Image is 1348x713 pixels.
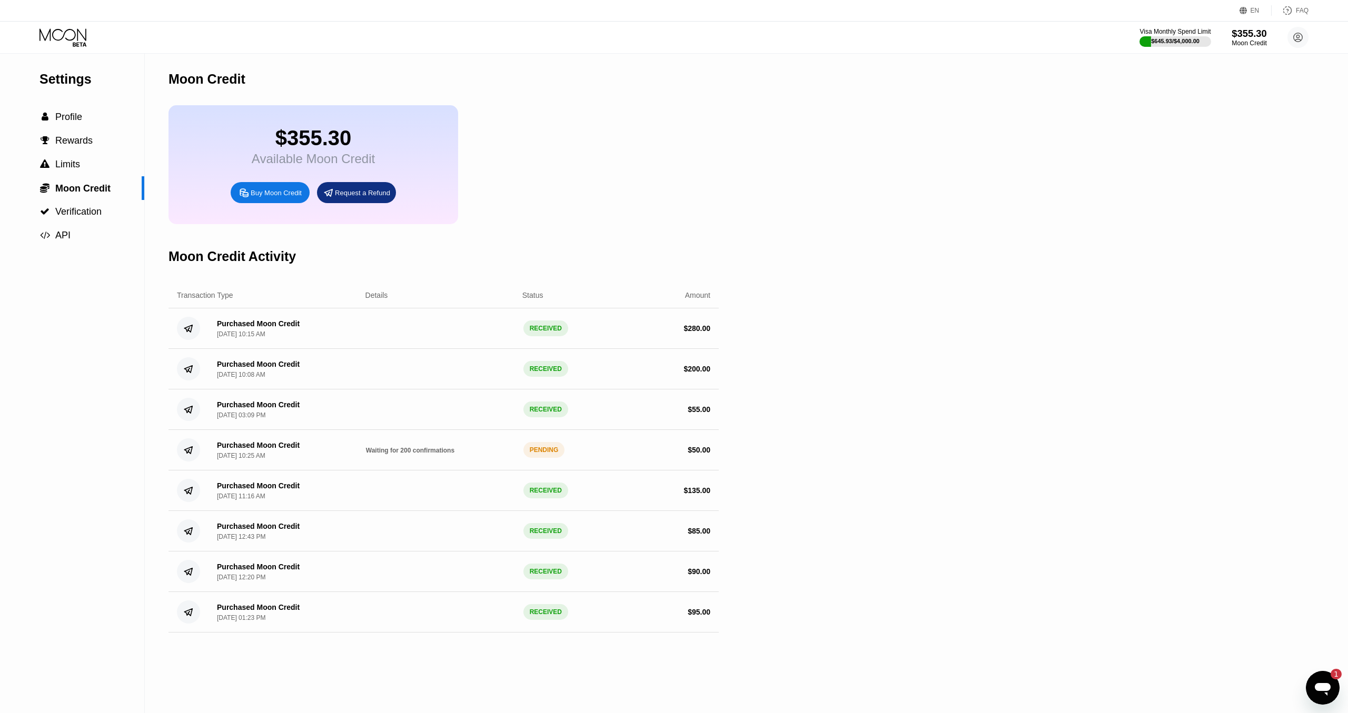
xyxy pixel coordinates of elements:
span:  [40,207,49,216]
span:  [40,230,50,240]
div: Purchased Moon Credit [217,481,300,490]
div: $ 55.00 [688,405,710,414]
div: Available Moon Credit [252,152,375,166]
div: Purchased Moon Credit [217,319,300,328]
div: $ 90.00 [688,567,710,576]
div: $355.30Moon Credit [1232,28,1267,47]
span: Verification [55,206,102,217]
span:  [40,183,49,193]
div:  [39,112,50,122]
div: Request a Refund [317,182,396,203]
span: Limits [55,159,80,169]
span: Waiting for 200 confirmations [366,447,454,454]
div: Status [522,291,543,299]
div: $ 200.00 [683,365,710,373]
div: $ 135.00 [683,486,710,495]
div: [DATE] 12:20 PM [217,574,265,581]
div:  [39,159,50,169]
div: [DATE] 10:08 AM [217,371,265,378]
div: RECEIVED [523,361,568,377]
iframe: Anzahl ungelesener Nachrichten [1321,669,1342,679]
div: Purchased Moon Credit [217,360,300,368]
div: Amount [685,291,710,299]
div: Moon Credit [1232,39,1267,47]
div: $ 85.00 [688,527,710,535]
div: Purchased Moon Credit [217,563,300,571]
div: PENDING [523,442,565,458]
div: Visa Monthly Spend Limit$645.93/$4,000.00 [1139,28,1211,47]
div: $355.30 [1232,28,1267,39]
span: Rewards [55,135,93,146]
span:  [41,136,49,145]
div: EN [1251,7,1260,14]
div: RECEIVED [523,483,568,498]
div: EN [1240,5,1272,16]
div: RECEIVED [523,604,568,620]
div: Purchased Moon Credit [217,522,300,530]
div: RECEIVED [523,523,568,539]
div: $ 280.00 [683,324,710,333]
div: Purchased Moon Credit [217,400,300,409]
span:  [40,159,49,169]
span: Moon Credit [55,183,111,194]
div: RECEIVED [523,401,568,417]
div: FAQ [1296,7,1309,14]
div:  [39,136,50,145]
div: Buy Moon Credit [251,188,302,197]
div: Moon Credit Activity [168,249,296,264]
div:  [39,230,50,240]
div: Visa Monthly Spend Limit [1139,28,1211,35]
div: [DATE] 11:16 AM [217,493,265,500]
div: [DATE] 01:23 PM [217,614,265,621]
div: Details [365,291,388,299]
div: [DATE] 12:43 PM [217,533,265,540]
div: $355.30 [252,126,375,150]
div: [DATE] 10:15 AM [217,330,265,338]
div: Buy Moon Credit [231,182,310,203]
div: Moon Credit [168,72,245,87]
div:  [39,183,50,193]
div: [DATE] 03:09 PM [217,411,265,419]
div: Transaction Type [177,291,233,299]
span: Profile [55,112,82,122]
div: Purchased Moon Credit [217,603,300,611]
div: $ 50.00 [688,446,710,454]
div: RECEIVED [523,320,568,336]
span:  [42,112,48,122]
div: $ 95.00 [688,608,710,616]
div: RECEIVED [523,564,568,579]
div:  [39,207,50,216]
div: Request a Refund [335,188,390,197]
div: FAQ [1272,5,1309,16]
div: Settings [39,72,144,87]
div: Purchased Moon Credit [217,441,300,449]
div: $645.93 / $4,000.00 [1151,38,1200,44]
iframe: Schaltfläche zum Öffnen des Messaging-Fensters, 1 ungelesene Nachricht [1306,671,1340,705]
div: [DATE] 10:25 AM [217,452,265,459]
span: API [55,230,71,240]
